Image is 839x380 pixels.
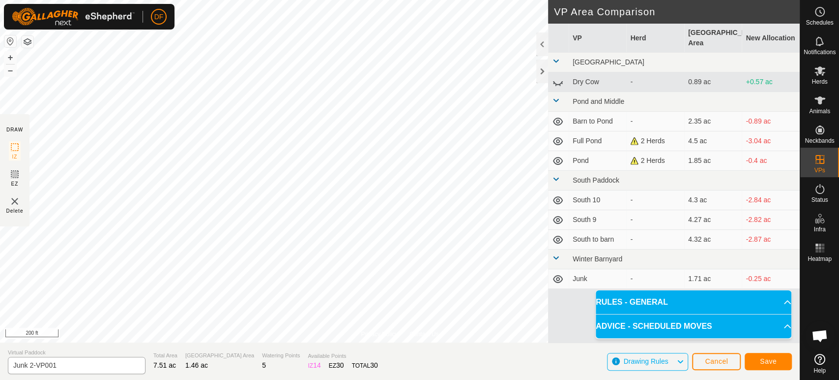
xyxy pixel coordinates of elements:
[573,255,622,263] span: Winter Barnyard
[185,361,208,369] span: 1.46 ac
[4,64,16,76] button: –
[262,351,300,360] span: Watering Points
[742,210,800,230] td: -2.82 ac
[742,131,800,151] td: -3.04 ac
[626,24,684,53] th: Herd
[9,195,21,207] img: VP
[6,126,23,133] div: DRAW
[684,131,742,151] td: 4.5 ac
[630,195,680,205] div: -
[684,112,742,131] td: 2.35 ac
[684,151,742,171] td: 1.85 ac
[805,321,835,350] div: Open chat
[12,8,135,26] img: Gallagher Logo
[370,361,378,369] span: 30
[336,361,344,369] span: 30
[813,226,825,232] span: Infra
[742,112,800,131] td: -0.89 ac
[596,290,791,314] p-accordion-header: RULES - GENERAL
[596,315,791,338] p-accordion-header: ADVICE - SCHEDULED MOVES
[705,357,728,365] span: Cancel
[804,49,836,55] span: Notifications
[329,360,344,371] div: EZ
[569,72,627,92] td: Dry Cow
[742,151,800,171] td: -0.4 ac
[573,176,619,184] span: South Paddock
[596,320,712,332] span: ADVICE - SCHEDULED MOVES
[630,77,680,87] div: -
[742,24,800,53] th: New Allocation
[352,360,378,371] div: TOTAL
[811,79,827,85] span: Herds
[630,234,680,245] div: -
[4,52,16,63] button: +
[262,361,266,369] span: 5
[800,350,839,378] a: Help
[742,269,800,289] td: -0.25 ac
[742,72,800,92] td: +0.57 ac
[760,357,777,365] span: Save
[684,230,742,250] td: 4.32 ac
[22,36,33,48] button: Map Layers
[8,348,145,357] span: Virtual Paddock
[569,112,627,131] td: Barn to Pond
[569,190,627,210] td: South 10
[684,72,742,92] td: 0.89 ac
[630,274,680,284] div: -
[806,20,833,26] span: Schedules
[630,136,680,146] div: 2 Herds
[809,108,830,114] span: Animals
[554,6,800,18] h2: VP Area Comparison
[630,215,680,225] div: -
[811,197,828,203] span: Status
[154,12,164,22] span: DF
[692,353,741,370] button: Cancel
[814,167,825,173] span: VPs
[569,230,627,250] td: South to barn
[808,256,832,262] span: Heatmap
[185,351,254,360] span: [GEOGRAPHIC_DATA] Area
[623,357,668,365] span: Drawing Rules
[573,58,644,66] span: [GEOGRAPHIC_DATA]
[813,368,826,374] span: Help
[630,116,680,127] div: -
[742,230,800,250] td: -2.87 ac
[6,207,24,215] span: Delete
[684,269,742,289] td: 1.71 ac
[684,190,742,210] td: 4.3 ac
[11,180,19,188] span: EZ
[596,296,668,308] span: RULES - GENERAL
[569,151,627,171] td: Pond
[569,269,627,289] td: Junk
[742,190,800,210] td: -2.84 ac
[684,24,742,53] th: [GEOGRAPHIC_DATA] Area
[12,153,18,160] span: IZ
[153,361,176,369] span: 7.51 ac
[361,330,398,339] a: Privacy Policy
[308,352,377,360] span: Available Points
[153,351,177,360] span: Total Area
[569,210,627,230] td: South 9
[409,330,438,339] a: Contact Us
[308,360,320,371] div: IZ
[573,97,624,105] span: Pond and Middle
[684,210,742,230] td: 4.27 ac
[630,156,680,166] div: 2 Herds
[313,361,321,369] span: 14
[569,24,627,53] th: VP
[745,353,792,370] button: Save
[4,35,16,47] button: Reset Map
[805,138,834,144] span: Neckbands
[569,131,627,151] td: Full Pond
